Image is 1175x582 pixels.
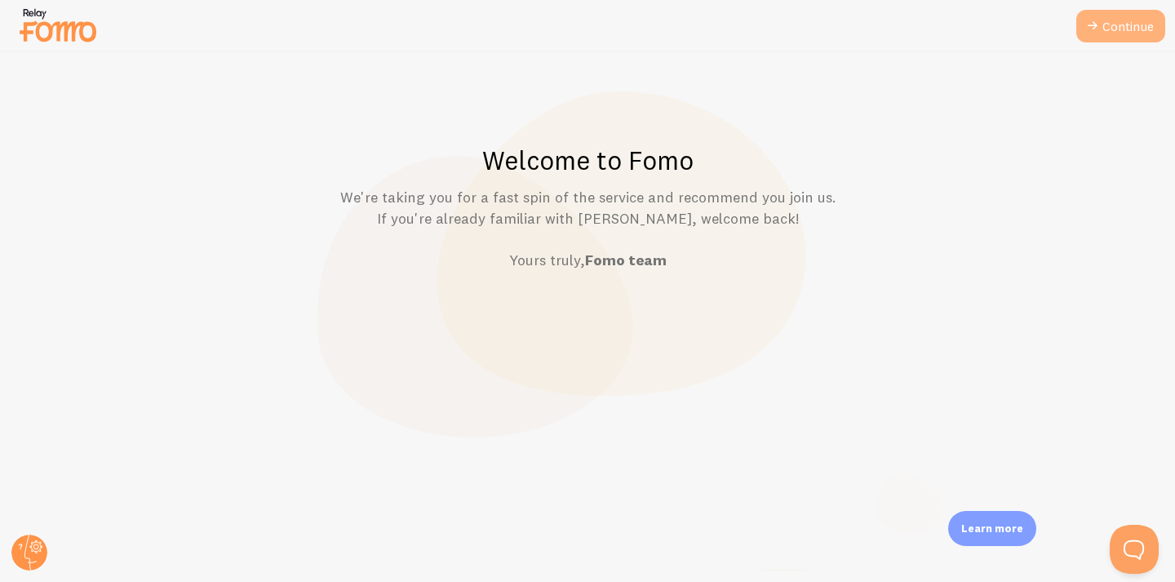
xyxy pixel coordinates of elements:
p: Learn more [961,521,1023,536]
img: fomo-relay-logo-orange.svg [17,4,99,46]
p: We're taking you for a fast spin of the service and recommend you join us. If you're already fami... [40,187,1136,271]
div: Learn more [948,511,1036,546]
iframe: Help Scout Beacon - Open [1110,525,1159,574]
strong: Fomo team [585,251,667,269]
h1: Welcome to Fomo [40,144,1136,177]
img: capterra_tracker.gif [40,322,41,323]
